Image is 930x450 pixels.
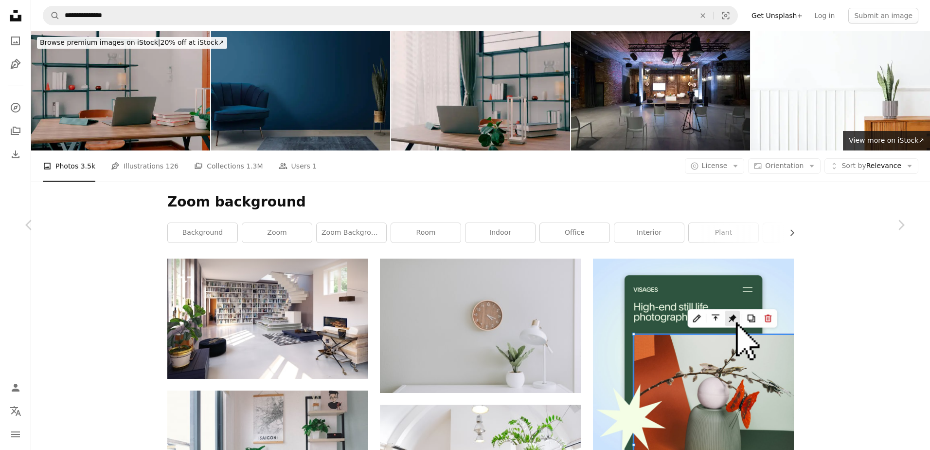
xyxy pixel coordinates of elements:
[6,425,25,444] button: Menu
[808,8,841,23] a: Log in
[43,6,60,25] button: Search Unsplash
[43,6,738,25] form: Find visuals sitewide
[571,31,750,150] img: Modern seminar space in convention center
[6,31,25,51] a: Photos
[783,223,794,243] button: scroll list to the right
[746,8,808,23] a: Get Unsplash+
[848,8,918,23] button: Submit an image
[6,98,25,117] a: Explore
[211,31,390,150] img: Retro living room interior design
[111,150,179,182] a: Illustrations 126
[824,158,918,174] button: Sort byRelevance
[465,223,535,243] a: indoor
[167,314,368,323] a: modern living interior. 3d rendering concept design
[168,223,237,243] a: background
[31,31,233,55] a: Browse premium images on iStock|20% off at iStock↗
[614,223,684,243] a: interior
[167,259,368,378] img: modern living interior. 3d rendering concept design
[391,31,570,150] img: Table with Laptop and Studying Supplies, Ready for Upcoming Online Class.
[246,161,263,171] span: 1.3M
[31,31,210,150] img: Table with Laptop and Studying Supplies, Ready for Upcoming Online Class.
[748,158,821,174] button: Orientation
[6,145,25,164] a: Download History
[685,158,745,174] button: License
[40,38,160,46] span: Browse premium images on iStock |
[312,161,317,171] span: 1
[702,162,728,169] span: License
[841,161,901,171] span: Relevance
[40,38,224,46] span: 20% off at iStock ↗
[765,162,804,169] span: Orientation
[689,223,758,243] a: plant
[751,31,930,150] img: Snake plant in a gray plant pot on a wooden cabinet
[763,223,833,243] a: grey
[849,136,924,144] span: View more on iStock ↗
[279,150,317,182] a: Users 1
[6,55,25,74] a: Illustrations
[540,223,609,243] a: office
[6,401,25,421] button: Language
[391,223,461,243] a: room
[6,378,25,397] a: Log in / Sign up
[841,162,866,169] span: Sort by
[714,6,737,25] button: Visual search
[167,193,794,211] h1: Zoom background
[166,161,179,171] span: 126
[380,321,581,330] a: white desk lamp beside green plant
[194,150,263,182] a: Collections 1.3M
[6,121,25,141] a: Collections
[380,259,581,393] img: white desk lamp beside green plant
[317,223,386,243] a: zoom background office
[872,178,930,272] a: Next
[242,223,312,243] a: zoom
[843,131,930,150] a: View more on iStock↗
[692,6,714,25] button: Clear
